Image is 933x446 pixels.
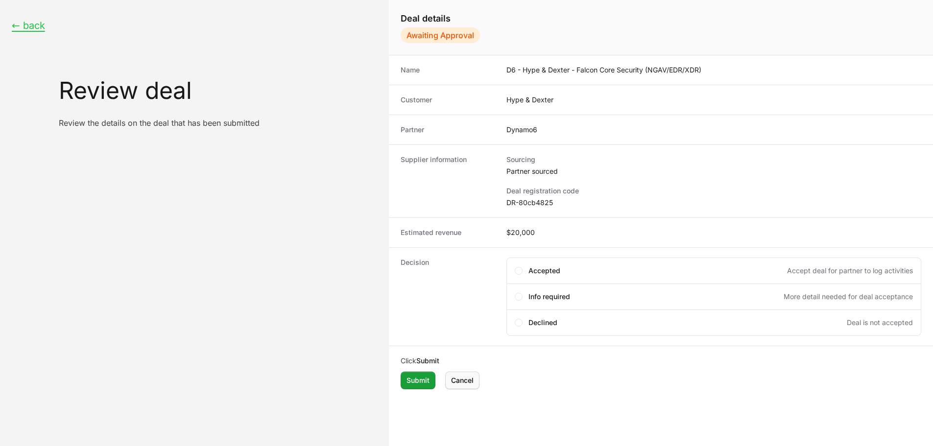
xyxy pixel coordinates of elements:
span: Accepted [528,266,560,276]
dt: Partner [401,125,495,135]
b: Submit [416,356,439,365]
span: More detail needed for deal acceptance [784,292,913,302]
button: Submit [401,372,435,389]
dl: Create deal form [389,55,933,346]
span: Submit [407,375,430,386]
span: Info required [528,292,570,302]
p: Review the details on the deal that has been submitted [59,118,377,128]
h1: Review deal [59,79,377,102]
dd: Hype & Dexter [506,95,921,105]
dd: D6 - Hype & Dexter - Falcon Core Security (NGAV/EDR/XDR) [506,65,921,75]
span: Declined [528,318,557,328]
p: Click [401,356,921,366]
dd: DR-80cb4825 [506,198,921,208]
span: Cancel [451,375,474,386]
button: ← back [12,20,45,32]
button: Cancel [445,372,479,389]
dt: Customer [401,95,495,105]
span: Deal is not accepted [847,318,913,328]
dt: Decision [401,258,495,336]
dt: Sourcing [506,155,921,164]
dt: Supplier information [401,155,495,208]
dt: Name [401,65,495,75]
dd: $20,000 [506,228,921,237]
dd: Partner sourced [506,166,921,176]
dt: Deal registration code [506,186,921,196]
dt: Estimated revenue [401,228,495,237]
h1: Deal details [401,12,921,25]
dd: Dynamo6 [506,125,921,135]
span: Accept deal for partner to log activities [787,266,913,276]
